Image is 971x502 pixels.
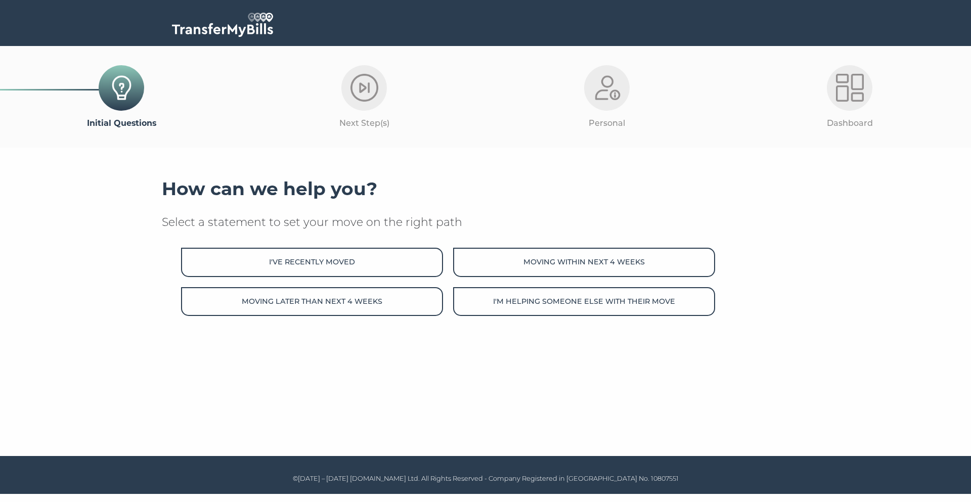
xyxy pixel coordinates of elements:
[593,74,621,102] img: Personal-Light.png
[350,74,378,102] img: Next-Step-Light.png
[181,248,443,277] button: I've recently moved
[453,287,715,316] button: I'm helping someone else with their move
[836,74,864,102] img: Dashboard-Light.png
[181,287,443,316] button: Moving later than next 4 weeks
[243,117,485,130] p: Next Step(s)
[108,74,136,102] img: Initial-Questions-Icon.png
[162,215,809,230] p: Select a statement to set your move on the right path
[485,117,728,130] p: Personal
[164,474,807,484] p: ©[DATE] – [DATE] [DOMAIN_NAME] Ltd. All Rights Reserved - Company Registered in [GEOGRAPHIC_DATA]...
[728,117,971,130] p: Dashboard
[172,13,273,37] img: TransferMyBills.com - Helping ease the stress of moving
[453,248,715,277] button: Moving within next 4 weeks
[162,178,809,200] h3: How can we help you?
